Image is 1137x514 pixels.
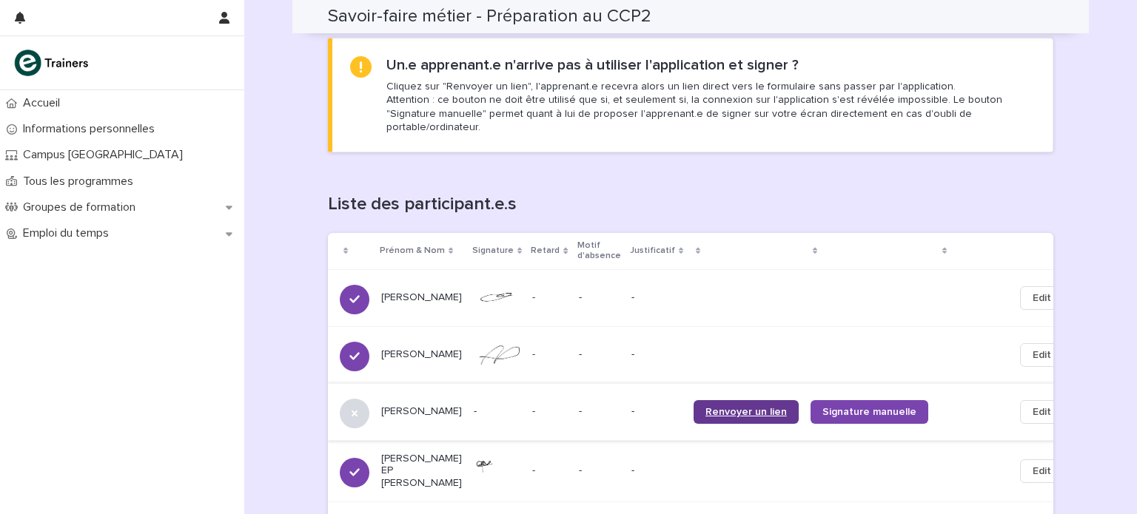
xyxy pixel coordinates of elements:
tr: [PERSON_NAME] EP [PERSON_NAME]-- --Edit [328,440,1087,501]
p: - [532,402,538,418]
span: Edit [1033,405,1051,419]
p: Tous les programmes [17,175,145,189]
span: Edit [1033,464,1051,479]
span: Edit [1033,291,1051,305]
button: Edit [1020,343,1064,367]
tr: [PERSON_NAME]--- --Renvoyer un lienSignature manuelleEdit [328,383,1087,440]
span: Edit [1033,348,1051,362]
p: - [532,461,538,477]
p: Accueil [17,96,72,110]
p: Prénom & Nom [380,243,445,259]
p: - [631,291,682,304]
p: Retard [531,243,560,259]
p: - [579,464,620,477]
span: Signature manuelle [822,407,916,417]
p: - [532,345,538,361]
h1: Liste des participant.e.s [328,194,1053,215]
img: L9KnrXDAjv6qEIoWGEhYLZGr9-feVfm_XN56vnmYERc [474,461,520,481]
p: Motif d'absence [577,237,621,265]
button: Edit [1020,286,1064,310]
tr: [PERSON_NAME]-- --Edit [328,269,1087,326]
button: Edit [1020,400,1064,424]
p: Justificatif [630,243,675,259]
h2: Savoir-faire métier - Préparation au CCP2 [328,6,651,27]
p: - [579,405,620,418]
p: - [579,348,620,361]
p: Campus [GEOGRAPHIC_DATA] [17,148,195,162]
p: Groupes de formation [17,200,147,214]
h2: Un.e apprenant.e n'arrive pas à utiliser l'application et signer ? [386,56,799,74]
tr: [PERSON_NAME]-- --Edit [328,326,1087,383]
p: [PERSON_NAME] [381,348,462,361]
p: Informations personnelles [17,122,167,136]
p: [PERSON_NAME] EP [PERSON_NAME] [381,453,462,490]
p: Signature [472,243,514,259]
p: - [631,348,682,361]
p: - [631,405,682,418]
p: [PERSON_NAME] [381,291,462,304]
a: Signature manuelle [811,400,928,424]
p: [PERSON_NAME] [381,405,462,418]
button: Edit [1020,459,1064,483]
p: - [474,405,520,418]
img: _Yx6iWUdHFpfjoR0_GBkyL6TEqR2jWkN0RqQIvMt8fA [474,345,520,365]
p: Emploi du temps [17,226,121,240]
img: K0CqGN7SDeD6s4JG8KQk [12,48,93,78]
p: - [631,464,682,477]
span: Renvoyer un lien [705,407,787,417]
p: - [579,291,620,304]
img: PB1MmSwoIAk6TiVfeRym15m6PZ9wifO9VccD8kHM3nY [474,288,520,308]
p: - [532,288,538,304]
a: Renvoyer un lien [694,400,799,424]
p: Cliquez sur "Renvoyer un lien", l'apprenant.e recevra alors un lien direct vers le formulaire san... [386,80,1035,134]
